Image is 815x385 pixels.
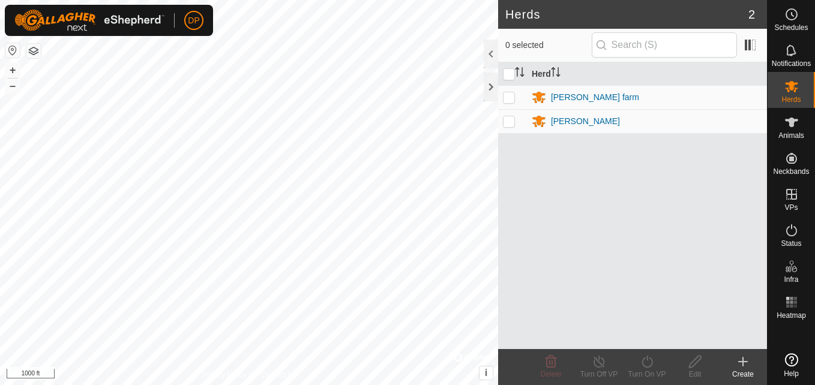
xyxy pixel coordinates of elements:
[14,10,164,31] img: Gallagher Logo
[541,370,562,378] span: Delete
[261,369,296,380] a: Contact Us
[5,43,20,58] button: Reset Map
[202,369,247,380] a: Privacy Policy
[485,368,487,378] span: i
[505,39,592,52] span: 0 selected
[480,366,493,380] button: i
[551,69,561,79] p-sorticon: Activate to sort
[781,96,801,103] span: Herds
[5,79,20,93] button: –
[781,240,801,247] span: Status
[527,62,767,86] th: Herd
[748,5,755,23] span: 2
[778,132,804,139] span: Animals
[551,115,620,128] div: [PERSON_NAME]
[5,63,20,77] button: +
[784,276,798,283] span: Infra
[784,370,799,377] span: Help
[784,204,798,211] span: VPs
[777,312,806,319] span: Heatmap
[592,32,737,58] input: Search (S)
[26,44,41,58] button: Map Layers
[773,168,809,175] span: Neckbands
[719,369,767,380] div: Create
[671,369,719,380] div: Edit
[575,369,623,380] div: Turn Off VP
[772,60,811,67] span: Notifications
[551,91,639,104] div: [PERSON_NAME] farm
[515,69,525,79] p-sorticon: Activate to sort
[623,369,671,380] div: Turn On VP
[768,348,815,382] a: Help
[188,14,199,27] span: DP
[774,24,808,31] span: Schedules
[505,7,748,22] h2: Herds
